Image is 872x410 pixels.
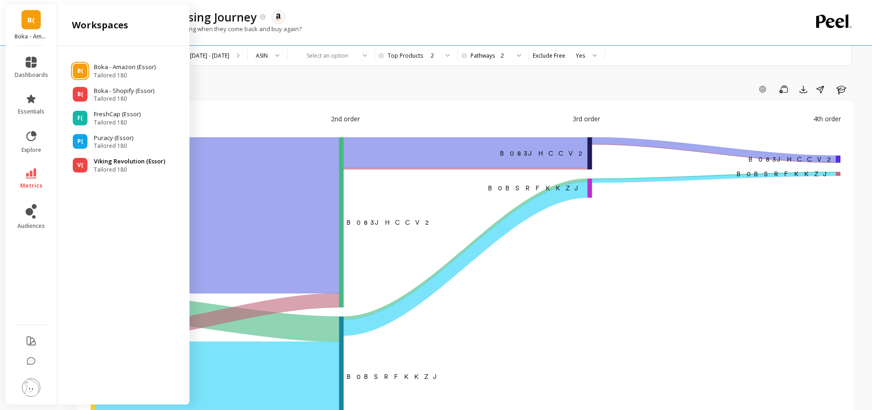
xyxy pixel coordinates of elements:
[77,162,83,169] span: V(
[94,110,141,119] p: FreshCap (Essor)
[15,71,48,79] span: dashboards
[488,184,585,192] text: ​B0BSRFKKZJ
[500,150,585,157] text: ​B083JHCCV2
[94,72,156,79] span: Tailored 180
[94,134,133,143] p: Puracy (Essor)
[347,373,443,380] text: B0BSRFKKZJ
[77,138,83,145] span: P(
[501,51,509,60] div: 2
[431,51,438,60] div: 2
[77,114,83,122] span: F(
[94,119,141,126] span: Tailored 180
[22,146,41,154] span: explore
[27,15,35,25] span: B(
[17,222,45,230] span: audiences
[72,19,128,32] h2: workspaces
[573,114,600,124] span: 3rd order
[94,63,156,72] p: Boka - Amazon (Essor)
[331,114,360,124] span: 2nd order
[15,33,48,40] p: Boka - Amazon (Essor)
[77,91,83,98] span: B(
[20,182,43,189] span: metrics
[94,142,133,150] span: Tailored 180
[94,166,165,173] span: Tailored 180
[274,13,282,21] img: api.amazon.svg
[77,67,83,75] span: B(
[22,378,40,397] img: profile picture
[94,157,165,166] p: Viking Revolution (Essor)
[576,51,585,60] div: Yes
[737,170,833,178] text: B0BSRFKKZJ
[94,86,154,96] p: Boka - Shopify (Essor)
[94,95,154,102] span: Tailored 180
[92,9,256,25] p: Customer Purchasing Journey
[256,51,268,60] div: ASIN
[347,219,431,226] text: B083JHCCV2
[748,156,833,163] text: B083JHCCV2
[813,114,841,124] span: 4th order
[18,108,44,115] span: essentials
